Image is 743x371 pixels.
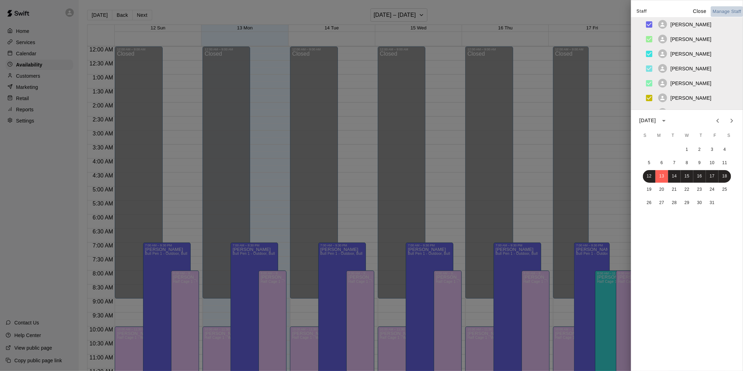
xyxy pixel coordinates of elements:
[671,65,712,72] p: [PERSON_NAME]
[719,157,731,169] button: 11
[706,157,719,169] button: 10
[681,157,693,169] button: 8
[693,183,706,196] button: 23
[681,129,693,143] span: Wednesday
[656,157,668,169] button: 6
[681,183,693,196] button: 22
[719,183,731,196] button: 25
[711,114,725,128] button: Previous month
[667,129,679,143] span: Tuesday
[681,143,693,156] button: 1
[693,8,707,15] p: Close
[706,143,719,156] button: 3
[637,6,647,17] span: Staff
[639,129,651,143] span: Sunday
[688,6,711,16] button: Close
[643,197,656,209] button: 26
[681,170,693,183] button: 15
[668,157,681,169] button: 7
[643,170,656,183] button: 12
[643,183,656,196] button: 19
[725,114,739,128] button: Next month
[656,197,668,209] button: 27
[709,129,721,143] span: Friday
[656,183,668,196] button: 20
[656,170,668,183] button: 13
[706,183,719,196] button: 24
[723,129,735,143] span: Saturday
[668,183,681,196] button: 21
[706,197,719,209] button: 31
[653,129,665,143] span: Monday
[693,143,706,156] button: 2
[711,6,743,17] button: Manage Staff
[706,170,719,183] button: 17
[671,36,712,43] p: [PERSON_NAME]
[643,157,656,169] button: 5
[658,115,670,127] button: calendar view is open, switch to year view
[671,21,712,28] p: [PERSON_NAME]
[671,50,712,57] p: [PERSON_NAME]
[671,80,712,87] p: [PERSON_NAME]
[631,17,743,110] ul: swift facility view
[693,197,706,209] button: 30
[693,170,706,183] button: 16
[693,157,706,169] button: 9
[681,197,693,209] button: 29
[695,129,707,143] span: Thursday
[668,197,681,209] button: 28
[719,170,731,183] button: 18
[719,143,731,156] button: 4
[639,117,656,124] div: [DATE]
[671,94,712,101] p: [PERSON_NAME]
[671,109,712,116] p: [PERSON_NAME]
[668,170,681,183] button: 14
